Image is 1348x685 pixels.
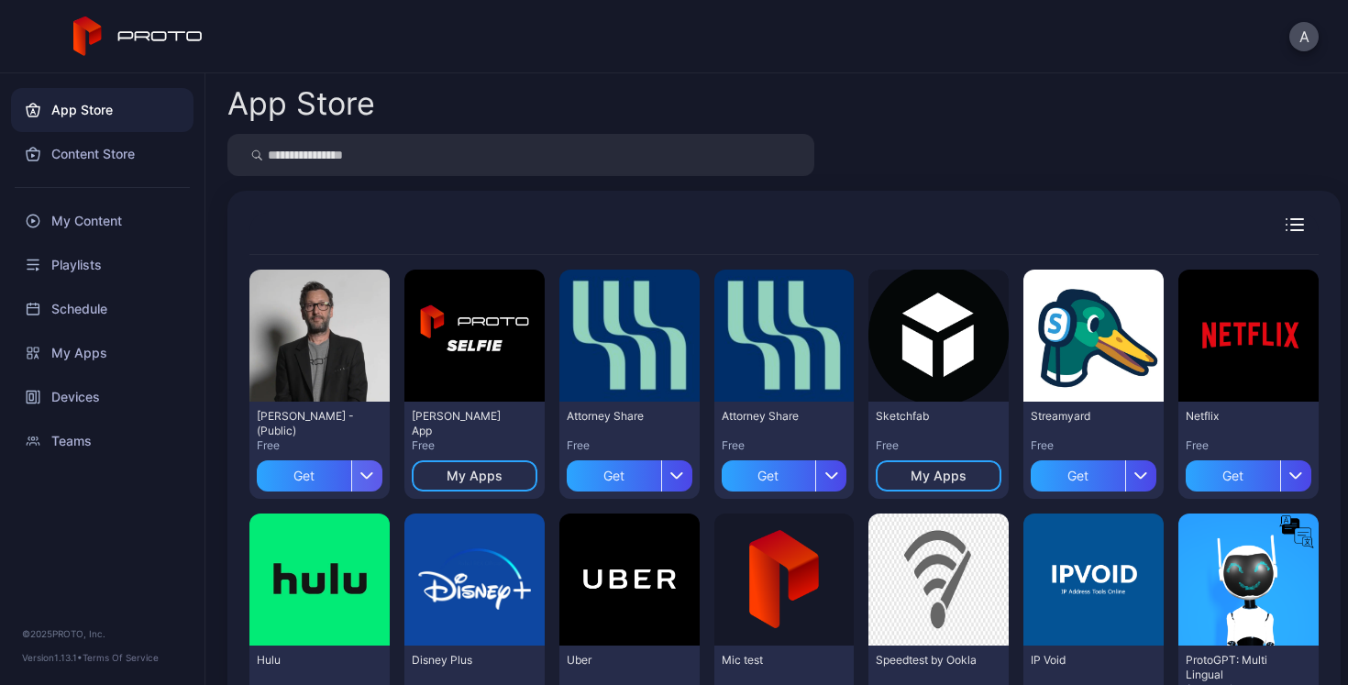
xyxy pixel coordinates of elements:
[567,409,668,424] div: Attorney Share
[257,438,382,453] div: Free
[412,438,537,453] div: Free
[412,460,537,492] button: My Apps
[22,626,182,641] div: © 2025 PROTO, Inc.
[722,453,847,492] button: Get
[257,460,351,492] div: Get
[11,419,193,463] a: Teams
[447,469,503,483] div: My Apps
[1031,460,1125,492] div: Get
[1031,653,1132,668] div: IP Void
[11,331,193,375] a: My Apps
[911,469,967,483] div: My Apps
[1186,653,1287,682] div: ProtoGPT: Multi Lingual
[11,375,193,419] a: Devices
[11,287,193,331] a: Schedule
[1031,453,1156,492] button: Get
[722,653,823,668] div: Mic test
[1186,409,1287,424] div: Netflix
[11,132,193,176] a: Content Store
[722,438,847,453] div: Free
[1186,460,1280,492] div: Get
[1031,409,1132,424] div: Streamyard
[876,653,977,668] div: Speedtest by Ookla
[412,653,513,668] div: Disney Plus
[11,199,193,243] a: My Content
[1289,22,1319,51] button: A
[876,438,1001,453] div: Free
[567,453,692,492] button: Get
[227,88,375,119] div: App Store
[567,438,692,453] div: Free
[83,652,159,663] a: Terms Of Service
[22,652,83,663] span: Version 1.13.1 •
[876,409,977,424] div: Sketchfab
[257,653,358,668] div: Hulu
[1186,453,1311,492] button: Get
[257,453,382,492] button: Get
[567,653,668,668] div: Uber
[1031,438,1156,453] div: Free
[567,460,661,492] div: Get
[11,88,193,132] a: App Store
[257,409,358,438] div: David N Persona - (Public)
[11,243,193,287] a: Playlists
[876,460,1001,492] button: My Apps
[722,409,823,424] div: Attorney Share
[722,460,816,492] div: Get
[1186,438,1311,453] div: Free
[412,409,513,438] div: David Selfie App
